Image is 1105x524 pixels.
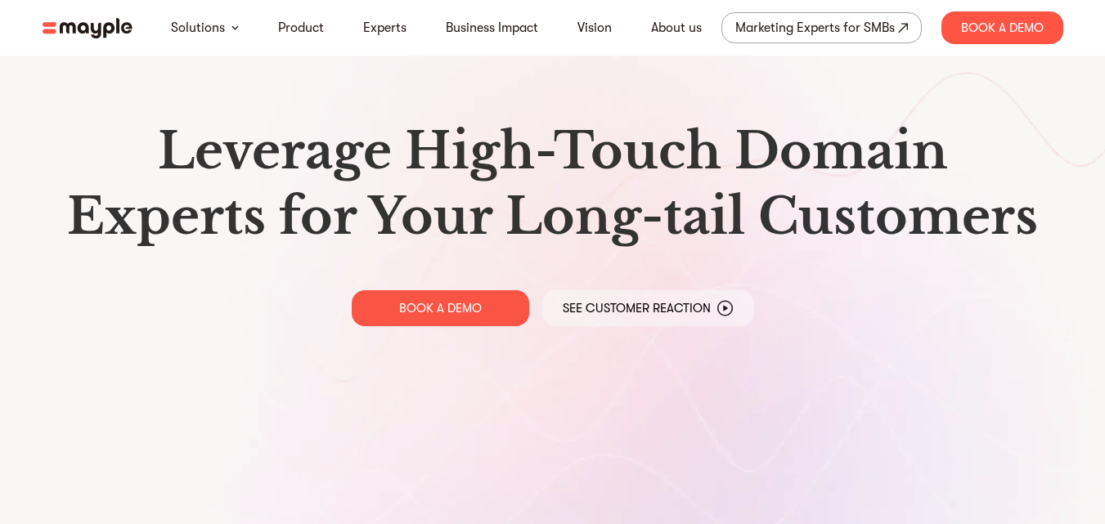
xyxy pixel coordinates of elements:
[563,300,711,316] p: See Customer Reaction
[363,18,407,38] a: Experts
[231,25,239,30] img: arrow-down
[721,12,922,43] a: Marketing Experts for SMBs
[446,18,538,38] a: Business Impact
[735,16,895,39] div: Marketing Experts for SMBs
[43,18,133,38] img: mayple-logo
[352,290,529,326] a: BOOK A DEMO
[651,18,702,38] a: About us
[278,18,324,38] a: Product
[56,119,1050,249] h1: Leverage High-Touch Domain Experts for Your Long-tail Customers
[171,18,225,38] a: Solutions
[542,290,754,326] a: See Customer Reaction
[577,18,612,38] a: Vision
[941,11,1063,44] div: Book A Demo
[399,300,482,316] p: BOOK A DEMO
